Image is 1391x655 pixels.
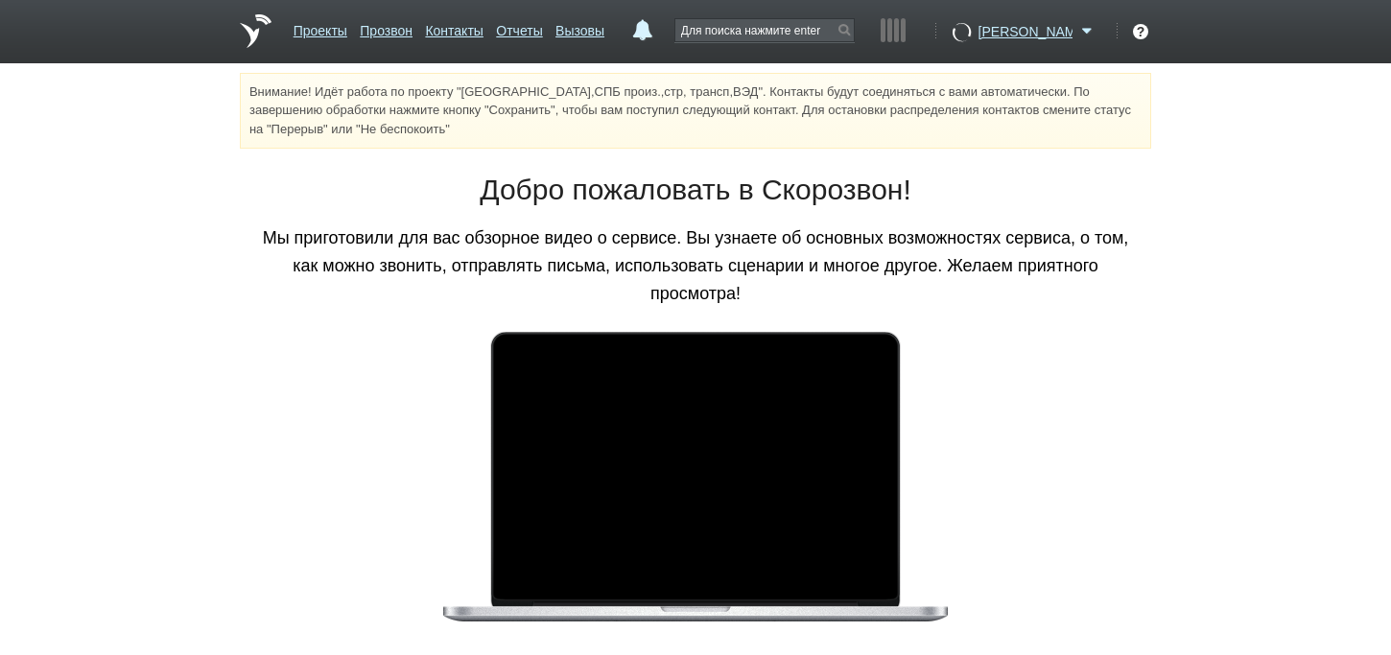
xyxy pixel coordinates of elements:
a: Прозвон [360,13,413,41]
div: Внимание! Идёт работа по проекту "[GEOGRAPHIC_DATA],СПБ произ.,стр, трансп,ВЭД". Контакты будут с... [240,73,1151,149]
a: На главную [240,14,271,48]
a: Отчеты [496,13,542,41]
p: Мы приготовили для вас обзорное видео о сервисе. Вы узнаете об основных возможностях сервиса, о т... [254,224,1137,307]
a: Проекты [294,13,347,41]
a: Контакты [425,13,483,41]
a: [PERSON_NAME] [978,20,1098,39]
div: ? [1133,24,1148,39]
h1: Добро пожаловать в Скорозвон! [254,170,1137,210]
input: Для поиска нажмите enter [675,19,854,41]
span: [PERSON_NAME] [978,22,1073,41]
a: Вызовы [555,13,604,41]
